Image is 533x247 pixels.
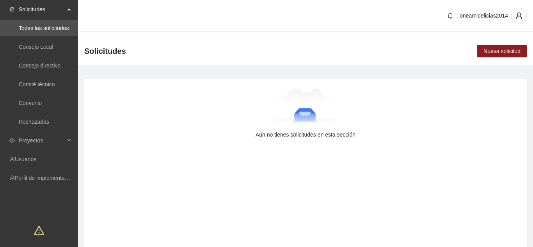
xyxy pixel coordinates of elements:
div: Aún no tienes solicitudes en esta sección [97,130,514,139]
button: bell [444,9,457,22]
span: Solicitudes [19,2,65,17]
span: inbox [9,7,15,12]
span: Proyectos [19,133,65,148]
a: Convenio [19,100,42,106]
span: oneamidelicias2014 [460,12,508,19]
span: Nueva solicitud [483,47,521,55]
span: warning [34,225,44,235]
span: bell [444,12,456,19]
a: Todas las solicitudes [19,25,69,31]
a: Perfil de implementadora [15,175,76,181]
a: Usuarios [15,156,36,162]
a: Consejo directivo [19,62,60,69]
button: Nueva solicitud [477,45,527,57]
span: user [512,12,526,19]
a: Comité técnico [19,81,55,87]
img: Aún no tienes solicitudes en esta sección [274,88,338,127]
button: user [511,8,527,23]
span: Solicitudes [84,45,126,57]
a: Rechazadas [19,119,49,125]
span: eye [9,138,15,143]
a: Consejo Local [19,44,53,50]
